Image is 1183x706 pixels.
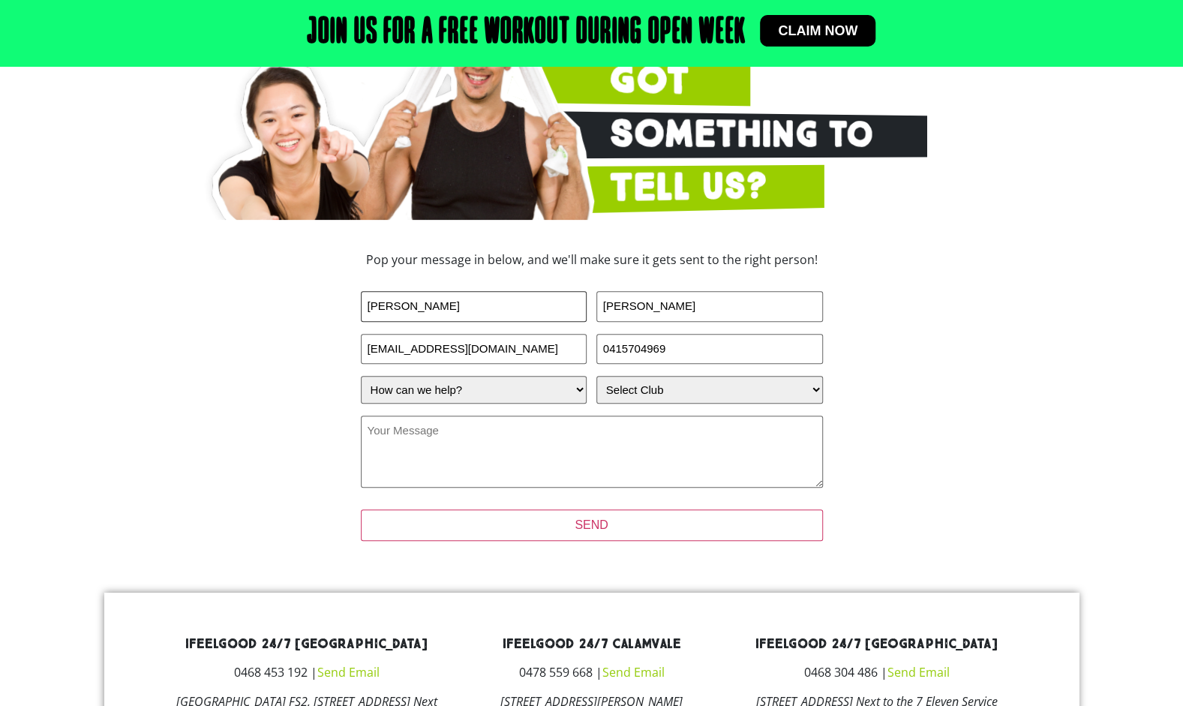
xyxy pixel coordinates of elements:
h3: 0468 304 486 | [745,666,1007,678]
a: ifeelgood 24/7 [GEOGRAPHIC_DATA] [185,635,428,653]
h3: 0468 453 192 | [176,666,438,678]
h3: Pop your message in below, and we'll make sure it gets sent to the right person! [262,254,922,266]
a: Claim now [760,15,875,47]
a: ifeelgood 24/7 [GEOGRAPHIC_DATA] [755,635,998,653]
input: SEND [361,509,823,541]
input: PHONE [596,334,823,365]
a: Send Email [602,664,664,680]
h3: 0478 559 668 | [460,666,722,678]
a: Send Email [317,664,379,680]
a: Send Email [887,664,949,680]
input: Email [361,334,587,365]
input: LAST NAME [596,291,823,322]
span: Claim now [778,24,857,38]
input: FIRST NAME [361,291,587,322]
a: ifeelgood 24/7 Calamvale [502,635,680,653]
h2: Join us for a free workout during open week [307,15,745,51]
